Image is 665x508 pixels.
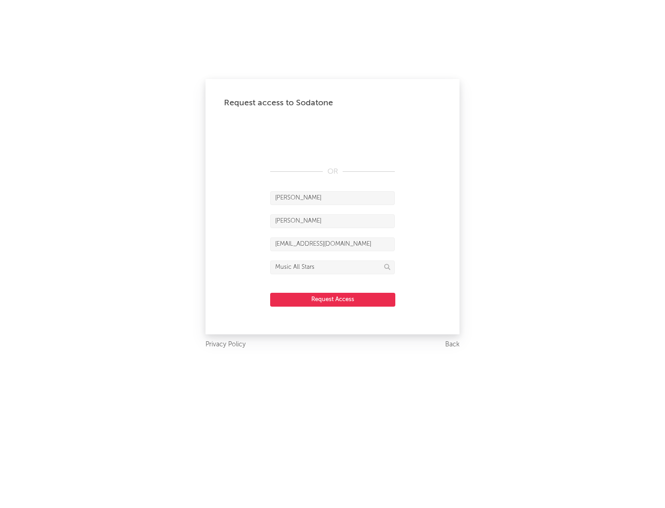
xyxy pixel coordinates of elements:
input: First Name [270,191,395,205]
a: Privacy Policy [206,339,246,351]
a: Back [445,339,459,351]
div: Request access to Sodatone [224,97,441,109]
input: Division [270,260,395,274]
button: Request Access [270,293,395,307]
input: Last Name [270,214,395,228]
input: Email [270,237,395,251]
div: OR [270,166,395,177]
